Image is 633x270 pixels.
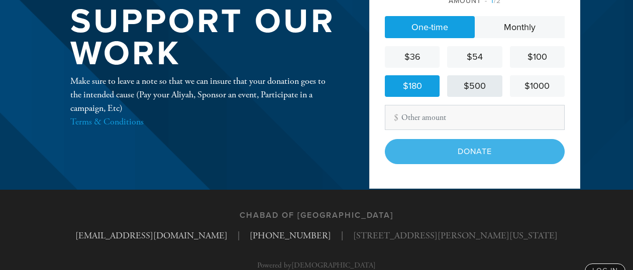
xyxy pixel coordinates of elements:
a: Monthly [475,16,565,38]
a: $54 [447,46,502,68]
a: [DEMOGRAPHIC_DATA] [291,260,376,270]
a: [EMAIL_ADDRESS][DOMAIN_NAME] [75,230,228,241]
a: $500 [447,75,502,97]
a: [PHONE_NUMBER] [250,230,331,241]
div: $180 [389,79,436,93]
h3: Chabad of [GEOGRAPHIC_DATA] [240,211,393,220]
span: [STREET_ADDRESS][PERSON_NAME][US_STATE] [353,229,558,242]
div: Make sure to leave a note so that we can insure that your donation goes to the intended cause (Pa... [70,74,337,128]
a: Terms & Conditions [70,116,144,127]
div: $54 [451,50,498,64]
div: $100 [514,50,561,64]
a: $100 [510,46,565,68]
a: $36 [385,46,440,68]
p: Powered by [257,261,376,269]
a: $180 [385,75,440,97]
div: $36 [389,50,436,64]
input: Other amount [385,105,565,130]
div: $500 [451,79,498,93]
a: $1000 [510,75,565,97]
h1: Support our work [70,6,337,70]
span: | [238,229,240,242]
a: One-time [385,16,475,38]
div: $1000 [514,79,561,93]
span: | [341,229,343,242]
